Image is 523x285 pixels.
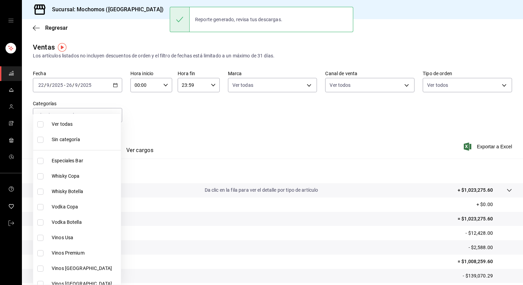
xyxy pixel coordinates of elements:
span: Sin categoría [52,136,118,143]
span: Whisky Botella [52,188,118,195]
span: Vinos Premium [52,249,118,257]
span: Vodka Copa [52,203,118,211]
img: Tooltip marker [58,43,66,52]
div: Reporte generado, revisa tus descargas. [190,12,288,27]
span: Vinos Usa [52,234,118,241]
span: Vodka Botella [52,219,118,226]
span: Especiales Bar [52,157,118,164]
span: Ver todas [52,121,118,128]
span: Whisky Copa [52,173,118,180]
span: Vinos [GEOGRAPHIC_DATA] [52,265,118,272]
